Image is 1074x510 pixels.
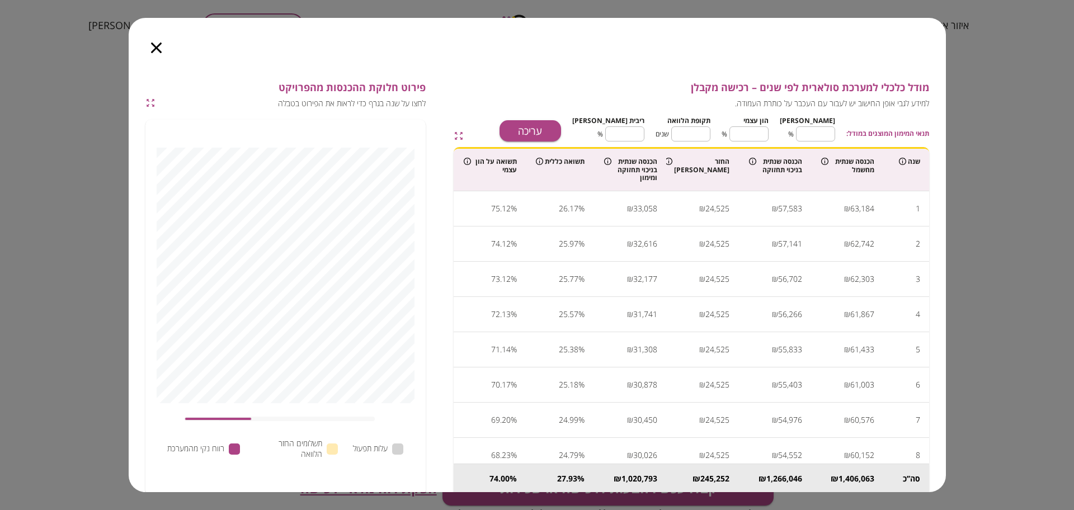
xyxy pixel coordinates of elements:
div: 7 [916,412,920,428]
div: 1,406,063 [839,473,874,484]
div: ₪ [699,447,705,464]
div: 25.97 [559,235,578,252]
div: ₪ [772,447,778,464]
div: 25.18 [559,376,578,393]
div: ₪ [844,235,850,252]
div: 4 [916,306,920,323]
span: % [597,129,603,139]
div: 73.12 [491,271,511,287]
span: לחצו על שנה בגרף כדי לראות את הפירוט בטבלה [159,98,426,109]
span: עלות תפעול [353,443,388,454]
div: 61,433 [850,341,874,358]
div: 30,450 [633,412,657,428]
div: 32,177 [633,271,657,287]
div: 54,976 [778,412,802,428]
div: ₪ [844,376,850,393]
div: תשואה על הון עצמי [464,158,517,174]
div: ₪ [844,412,850,428]
div: ₪ [844,341,850,358]
div: % [578,341,585,358]
span: תשלומים החזר הלוואה [256,438,322,459]
div: 30,026 [633,447,657,464]
span: % [722,129,727,139]
div: ₪ [627,200,633,217]
div: % [511,341,517,358]
div: 24.79 [559,447,578,464]
div: % [578,235,585,252]
div: ₪ [627,412,633,428]
span: פירוט חלוקת ההכנסות מהפרויקט [159,82,426,94]
div: ₪ [772,412,778,428]
div: ₪ [772,235,778,252]
div: % [578,412,585,428]
div: 68.23 [491,447,511,464]
span: רווח נקי מהמערכת [167,443,224,454]
div: 31,308 [633,341,657,358]
div: ₪ [693,473,700,484]
div: % [511,306,517,323]
div: 62,742 [850,235,874,252]
div: ₪ [772,306,778,323]
div: 6 [916,376,920,393]
div: 1,266,046 [766,473,802,484]
div: 2 [916,235,920,252]
div: 60,152 [850,447,874,464]
button: עריכה [500,120,561,141]
div: ₪ [699,235,705,252]
div: הכנסה שנתית בניכוי תחזוקה [749,158,802,174]
div: % [511,271,517,287]
div: 24,525 [705,412,729,428]
div: 62,303 [850,271,874,287]
div: ₪ [699,376,705,393]
span: תנאי המימון המוצגים במודל: [846,128,929,139]
div: 72.13 [491,306,511,323]
div: 74.12 [491,235,511,252]
div: 24,525 [705,271,729,287]
div: 57,583 [778,200,802,217]
div: 75.12 [491,200,511,217]
div: 56,702 [778,271,802,287]
div: % [578,200,585,217]
div: ₪ [772,271,778,287]
span: ריבית [PERSON_NAME] [572,116,644,125]
div: 25.38 [559,341,578,358]
div: ₪ [772,341,778,358]
div: 24,525 [705,200,729,217]
div: 24.99 [559,412,578,428]
div: 24,525 [705,341,729,358]
div: ₪ [627,376,633,393]
span: % [788,129,794,139]
span: למידע לגבי אופן החישוב יש לעבור עם העכבר על כותרת העמודה. [477,98,929,109]
div: ₪ [699,271,705,287]
div: 24,525 [705,235,729,252]
div: ₪ [627,341,633,358]
div: 60,576 [850,412,874,428]
div: 26.17 [559,200,578,217]
div: ₪ [772,376,778,393]
div: 69.20 [491,412,511,428]
div: 55,403 [778,376,802,393]
div: 70.17 [491,376,511,393]
div: הכנסה שנתית מחשמל [821,158,874,174]
div: תשואה כללית [535,158,585,166]
div: ₪ [699,412,705,428]
div: סה’’כ [892,473,920,484]
div: ₪ [831,473,839,484]
div: 25.77 [559,271,578,287]
div: 27.93 [557,473,577,484]
div: % [577,473,585,484]
div: 32,616 [633,235,657,252]
div: ₪ [844,271,850,287]
div: ₪ [699,200,705,217]
div: % [511,376,517,393]
div: ₪ [627,306,633,323]
div: 24,525 [705,376,729,393]
span: שנים [656,129,669,139]
div: ₪ [627,235,633,252]
span: מודל כלכלי למערכת סולארית לפי שנים – רכישה מקבלן [477,82,929,94]
div: 3 [916,271,920,287]
span: הון עצמי [743,116,769,125]
div: % [578,271,585,287]
div: ₪ [699,306,705,323]
div: ₪ [772,200,778,217]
